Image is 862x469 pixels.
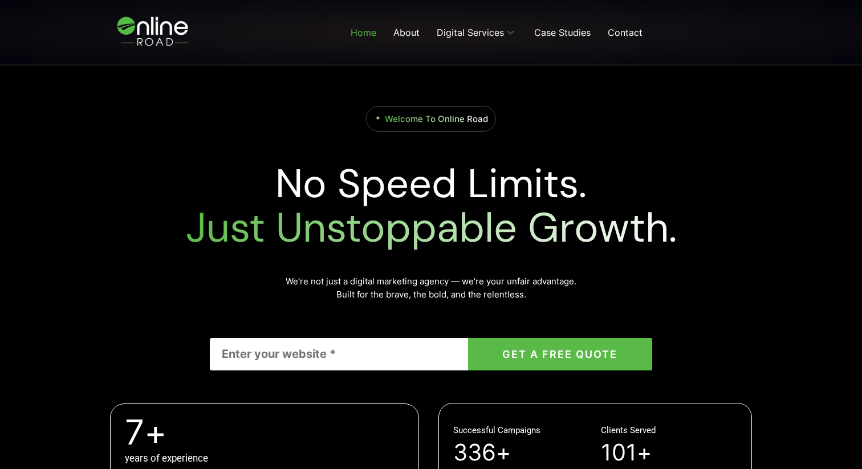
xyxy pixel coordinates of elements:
[125,454,404,463] h5: years of experience
[385,113,488,124] span: Welcome To Online Road
[342,10,385,55] a: Home
[144,415,404,449] span: +
[106,162,756,250] h2: No Speed Limits.
[468,338,652,370] button: GET A FREE QUOTE
[601,424,656,437] p: Clients Served
[599,10,651,55] a: Contact
[526,10,599,55] a: Case Studies
[210,275,652,301] p: We’re not just a digital marketing agency — we’re your unfair advantage. Built for the brave, the...
[125,415,144,449] span: 7
[210,338,652,370] form: Contact form
[428,10,526,55] a: Digital Services
[453,442,496,464] span: 336
[601,442,637,464] span: 101
[637,442,652,464] span: +
[453,424,540,437] p: Successful Campaigns
[210,338,467,370] input: Enter your website *
[496,442,511,464] span: +
[385,10,428,55] a: About
[186,201,677,254] span: Just Unstoppable Growth.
